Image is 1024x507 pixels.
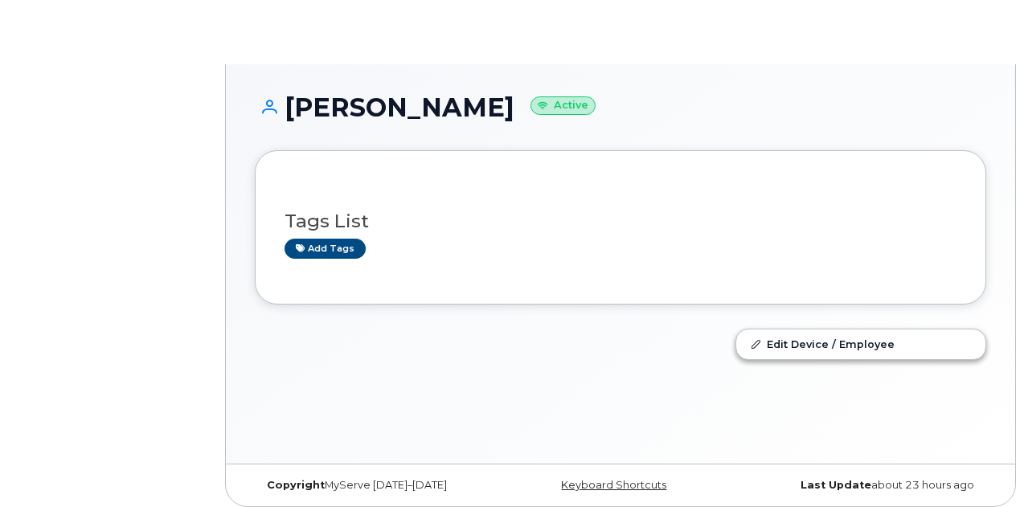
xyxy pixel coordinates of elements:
[743,479,986,492] div: about 23 hours ago
[285,211,956,231] h3: Tags List
[267,479,325,491] strong: Copyright
[736,329,985,358] a: Edit Device / Employee
[285,239,366,259] a: Add tags
[255,93,986,121] h1: [PERSON_NAME]
[801,479,871,491] strong: Last Update
[561,479,666,491] a: Keyboard Shortcuts
[530,96,596,115] small: Active
[255,479,498,492] div: MyServe [DATE]–[DATE]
